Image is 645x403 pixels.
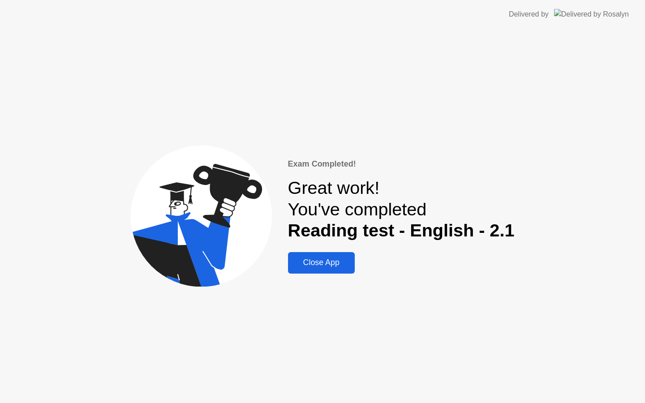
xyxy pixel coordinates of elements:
button: Close App [288,252,355,274]
div: Great work! You've completed [288,177,515,241]
b: Reading test - English - 2.1 [288,220,515,240]
img: Delivered by Rosalyn [554,9,629,19]
div: Close App [291,258,352,267]
div: Exam Completed! [288,158,515,170]
div: Delivered by [509,9,549,20]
